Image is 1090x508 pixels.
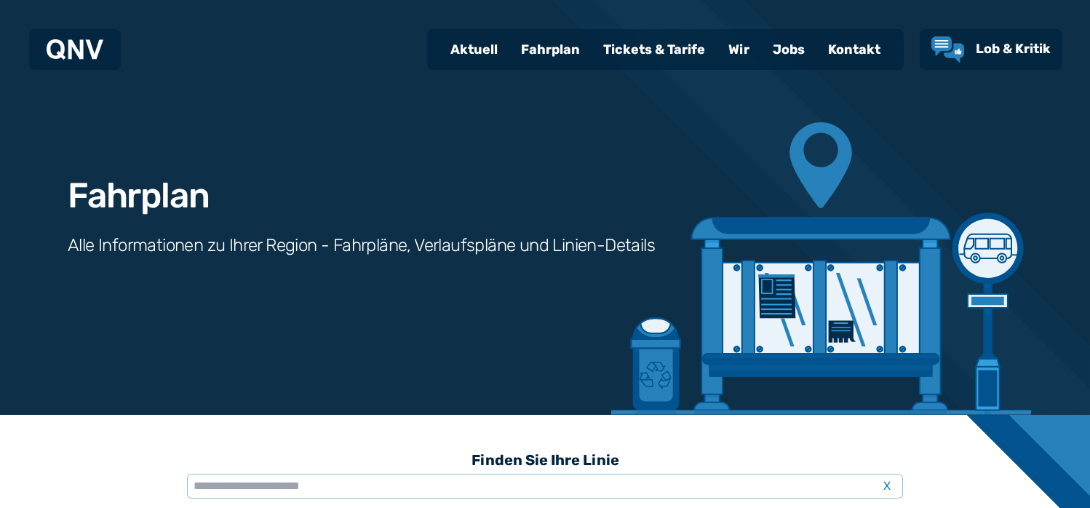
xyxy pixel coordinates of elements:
[509,31,592,68] a: Fahrplan
[592,31,717,68] a: Tickets & Tarife
[47,39,103,60] img: QNV-Logo
[439,31,509,68] a: Aktuell
[472,451,619,469] font: Finden Sie Ihre Linie
[717,31,761,68] a: Wir
[828,41,880,57] font: Kontakt
[816,31,892,68] a: Kontakt
[761,31,816,68] a: Jobs
[450,41,498,57] font: Aktuell
[728,41,749,57] font: Wir
[603,41,705,57] font: Tickets & Tarife
[47,35,103,64] a: QNV-Logo
[931,36,1051,63] a: Lob & Kritik
[976,41,1051,57] font: Lob & Kritik
[773,41,805,57] font: Jobs
[883,479,891,493] font: X
[68,235,655,255] font: Alle Informationen zu Ihrer Region - Fahrpläne, Verlaufspläne und Linien-Details
[521,41,580,57] font: Fahrplan
[68,175,209,216] font: Fahrplan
